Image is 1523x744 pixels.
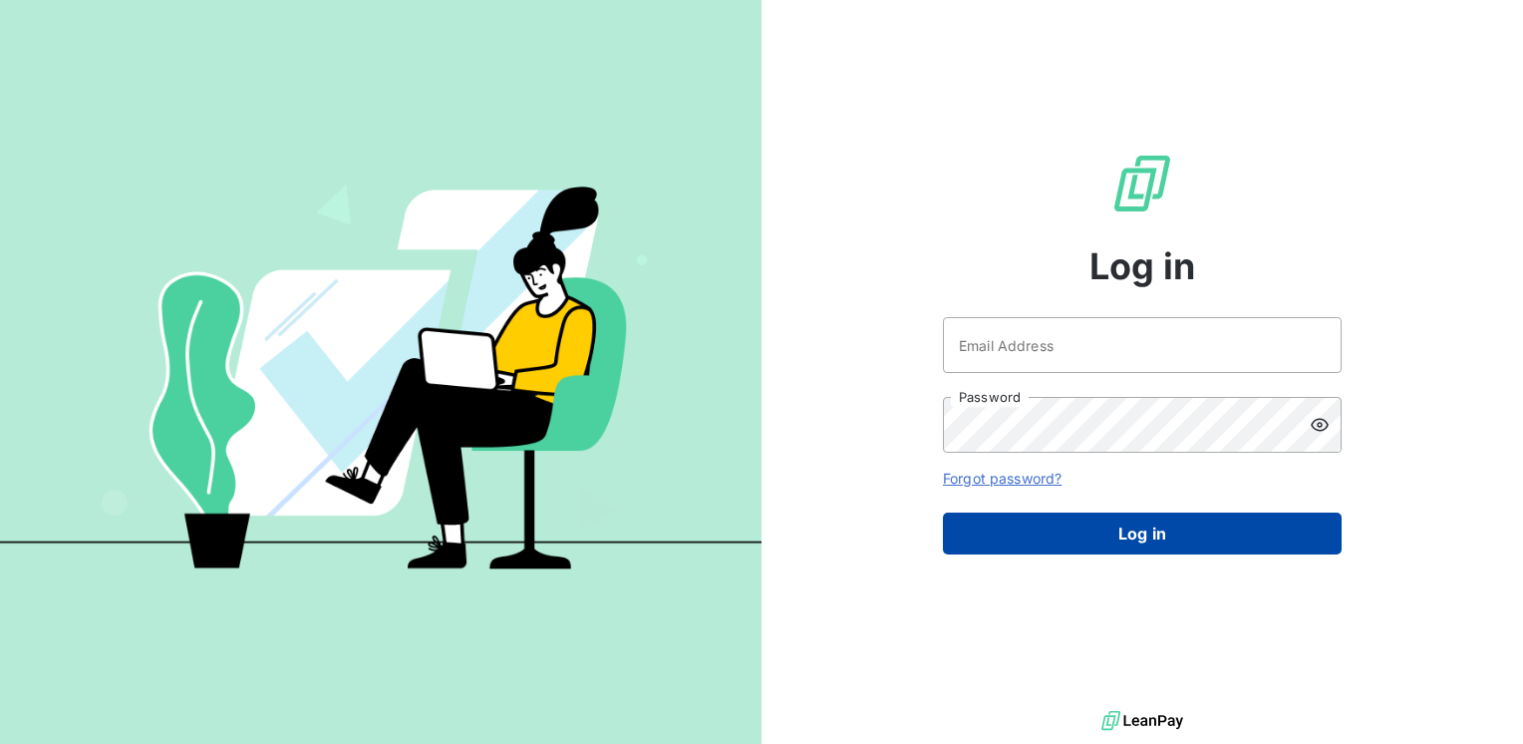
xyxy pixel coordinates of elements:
img: logo [1101,706,1183,736]
span: Log in [1089,239,1196,293]
button: Log in [943,513,1342,555]
a: Forgot password? [943,470,1062,487]
input: placeholder [943,317,1342,373]
img: LeanPay Logo [1110,152,1174,215]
